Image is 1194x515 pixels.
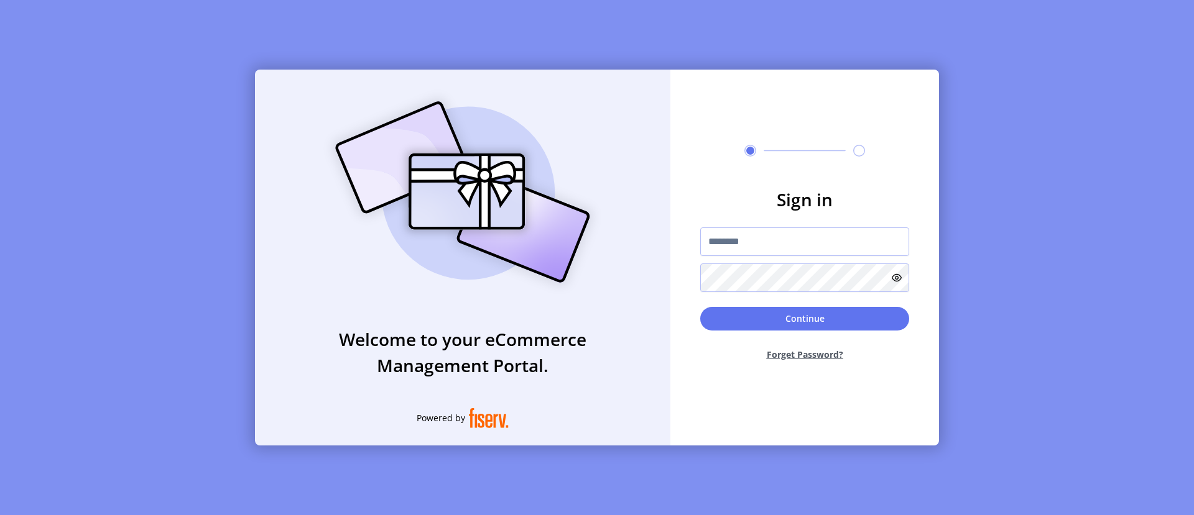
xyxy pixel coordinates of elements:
[317,88,609,296] img: card_Illustration.svg
[255,326,670,378] h3: Welcome to your eCommerce Management Portal.
[417,411,465,424] span: Powered by
[700,307,909,330] button: Continue
[700,338,909,371] button: Forget Password?
[700,186,909,212] h3: Sign in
